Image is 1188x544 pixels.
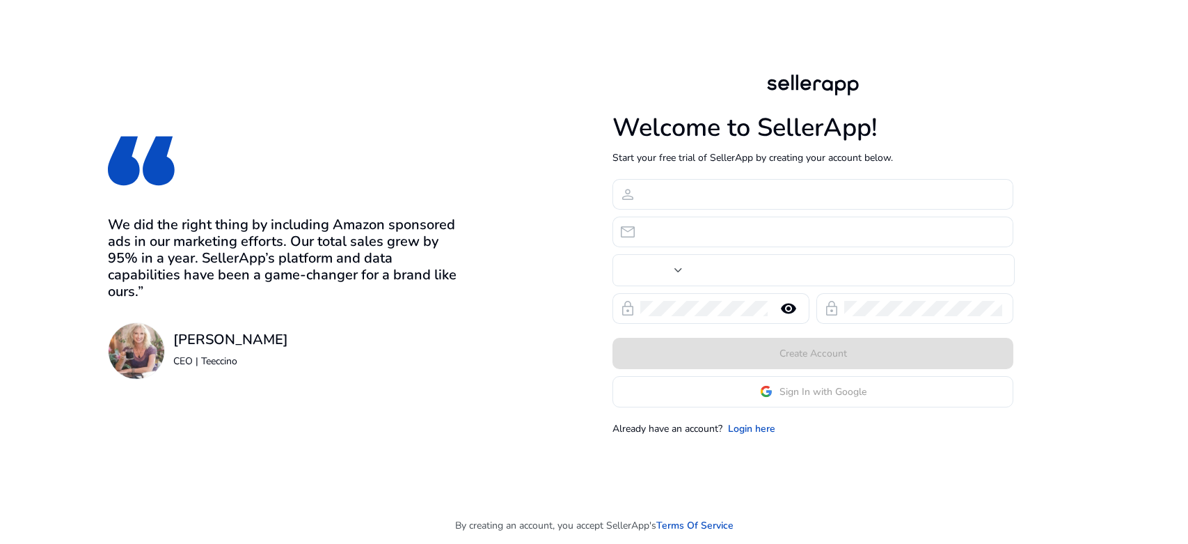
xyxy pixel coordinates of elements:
p: CEO | Teeccino [173,354,288,368]
a: Login here [728,421,775,436]
h3: We did the right thing by including Amazon sponsored ads in our marketing efforts. Our total sale... [108,217,464,300]
mat-icon: remove_red_eye [772,300,805,317]
a: Terms Of Service [656,518,734,533]
p: Start your free trial of SellerApp by creating your account below. [612,150,1013,165]
h1: Welcome to SellerApp! [612,113,1013,143]
span: lock [823,300,840,317]
span: email [619,224,636,240]
p: Already have an account? [612,421,722,436]
span: lock [619,300,636,317]
span: person [619,186,636,203]
h3: [PERSON_NAME] [173,332,288,348]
